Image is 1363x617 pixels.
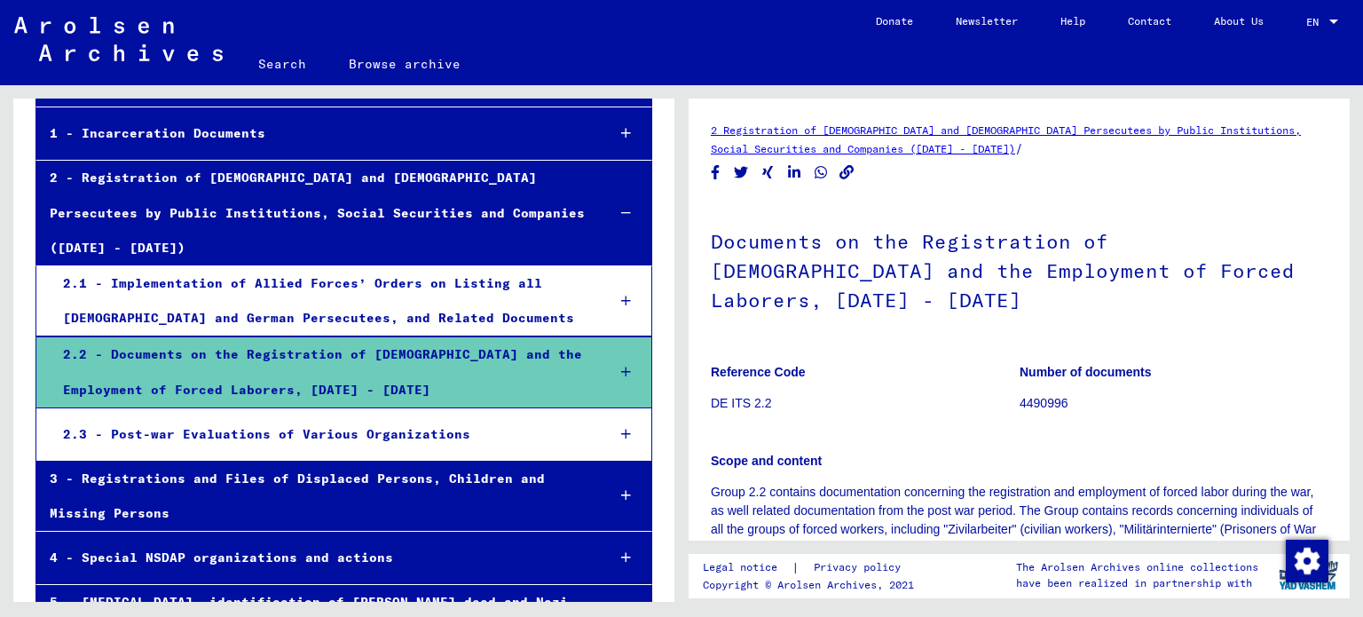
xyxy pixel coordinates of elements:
div: 1 - Incarceration Documents [36,116,591,151]
p: 4490996 [1020,394,1328,413]
button: Share on LinkedIn [785,162,804,184]
button: Share on WhatsApp [812,162,831,184]
h1: Documents on the Registration of [DEMOGRAPHIC_DATA] and the Employment of Forced Laborers, [DATE]... [711,201,1328,337]
a: Search [237,43,327,85]
a: Browse archive [327,43,482,85]
p: Copyright © Arolsen Archives, 2021 [703,577,922,593]
img: yv_logo.png [1275,553,1342,597]
div: 2.3 - Post-war Evaluations of Various Organizations [50,417,591,452]
button: Share on Facebook [706,162,725,184]
b: Scope and content [711,454,822,468]
a: Legal notice [703,558,792,577]
p: DE ITS 2.2 [711,394,1019,413]
button: Share on Twitter [732,162,751,184]
span: EN [1306,16,1326,28]
b: Reference Code [711,365,806,379]
a: Privacy policy [800,558,922,577]
button: Share on Xing [759,162,777,184]
button: Copy link [838,162,856,184]
p: The Arolsen Archives online collections [1016,559,1258,575]
img: Arolsen_neg.svg [14,17,223,61]
img: Change consent [1286,540,1328,582]
div: 2.1 - Implementation of Allied Forces’ Orders on Listing all [DEMOGRAPHIC_DATA] and German Persec... [50,266,591,336]
div: 4 - Special NSDAP organizations and actions [36,541,591,575]
div: | [703,558,922,577]
b: Number of documents [1020,365,1152,379]
div: 2.2 - Documents on the Registration of [DEMOGRAPHIC_DATA] and the Employment of Forced Laborers, ... [50,337,591,407]
span: / [1015,140,1023,156]
a: 2 Registration of [DEMOGRAPHIC_DATA] and [DEMOGRAPHIC_DATA] Persecutees by Public Institutions, S... [711,123,1301,155]
p: have been realized in partnership with [1016,575,1258,591]
div: 2 - Registration of [DEMOGRAPHIC_DATA] and [DEMOGRAPHIC_DATA] Persecutees by Public Institutions,... [36,161,591,265]
div: 3 - Registrations and Files of Displaced Persons, Children and Missing Persons [36,462,591,531]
